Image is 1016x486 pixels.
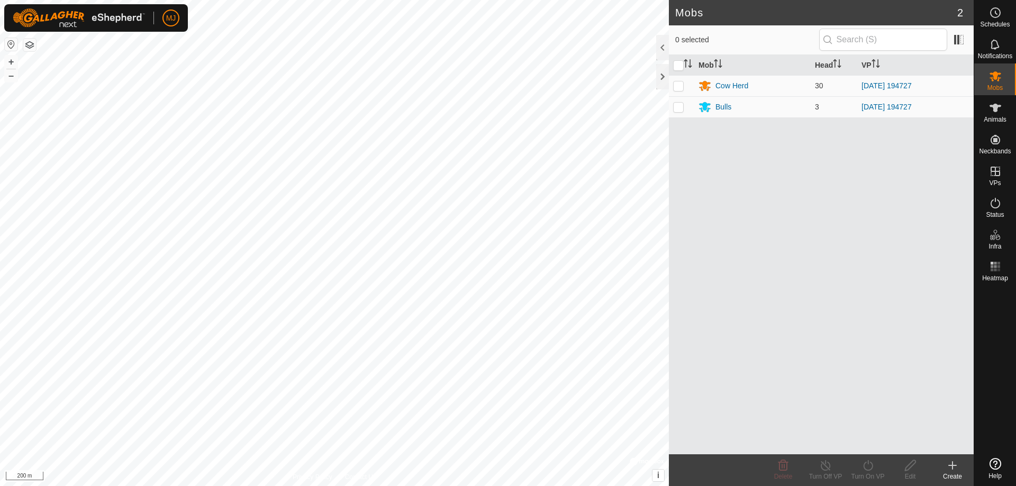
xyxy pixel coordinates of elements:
span: Notifications [978,53,1012,59]
button: – [5,69,17,82]
span: Schedules [980,21,1010,27]
button: Map Layers [23,39,36,51]
h2: Mobs [675,6,957,19]
a: Help [974,454,1016,483]
div: Bulls [715,102,731,113]
th: Head [811,55,857,76]
span: VPs [989,180,1001,186]
button: i [652,470,664,481]
button: Reset Map [5,38,17,51]
span: Heatmap [982,275,1008,281]
a: Privacy Policy [293,472,332,482]
button: + [5,56,17,68]
a: [DATE] 194727 [861,81,912,90]
p-sorticon: Activate to sort [833,61,841,69]
p-sorticon: Activate to sort [684,61,692,69]
span: Neckbands [979,148,1011,154]
span: Infra [988,243,1001,250]
a: [DATE] 194727 [861,103,912,111]
div: Turn On VP [847,472,889,481]
span: 30 [815,81,823,90]
span: MJ [166,13,176,24]
span: Help [988,473,1002,479]
p-sorticon: Activate to sort [714,61,722,69]
div: Edit [889,472,931,481]
p-sorticon: Activate to sort [872,61,880,69]
span: Delete [774,473,793,480]
span: Animals [984,116,1006,123]
a: Contact Us [345,472,376,482]
span: 0 selected [675,34,819,45]
span: i [657,471,659,480]
span: 3 [815,103,819,111]
span: 2 [957,5,963,21]
span: Status [986,212,1004,218]
div: Turn Off VP [804,472,847,481]
th: VP [857,55,974,76]
img: Gallagher Logo [13,8,145,27]
th: Mob [694,55,811,76]
input: Search (S) [819,29,947,51]
span: Mobs [987,85,1003,91]
div: Cow Herd [715,80,748,91]
div: Create [931,472,974,481]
